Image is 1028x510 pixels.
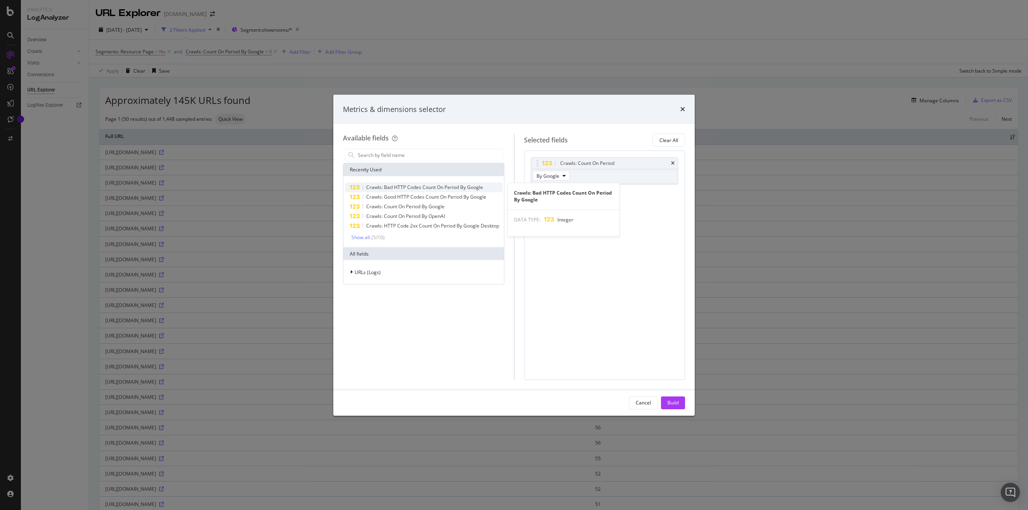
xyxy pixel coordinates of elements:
[531,157,679,184] div: Crawls: Count On PeriodtimesBy Google
[333,95,695,416] div: modal
[355,269,381,276] span: URLs (Logs)
[524,136,568,145] div: Selected fields
[370,234,385,241] div: ( 5 / 10 )
[366,213,445,219] span: Crawls: Count On Period By OpenAI
[343,134,389,142] div: Available fields
[636,399,651,406] div: Cancel
[653,134,685,146] button: Clear All
[560,159,614,167] div: Crawls: Count On Period
[508,189,619,203] div: Crawls: Bad HTTP Codes Count On Period By Google
[343,163,504,176] div: Recently Used
[671,161,675,166] div: times
[366,184,483,191] span: Crawls: Bad HTTP Codes Count On Period By Google
[661,396,685,409] button: Build
[667,399,679,406] div: Build
[680,104,685,115] div: times
[351,235,370,240] div: Show all
[357,149,502,161] input: Search by field name
[536,173,559,179] span: By Google
[343,104,446,115] div: Metrics & dimensions selector
[533,171,569,181] button: By Google
[1001,483,1020,502] div: Open Intercom Messenger
[659,137,678,144] div: Clear All
[557,216,573,223] span: Integer
[366,203,445,210] span: Crawls: Count On Period By Google
[366,222,499,229] span: Crawls: HTTP Code 2xx Count On Period By Google Desktop
[366,193,486,200] span: Crawls: Good HTTP Codes Count On Period By Google
[629,396,658,409] button: Cancel
[514,216,541,223] span: DATA TYPE:
[343,247,504,260] div: All fields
